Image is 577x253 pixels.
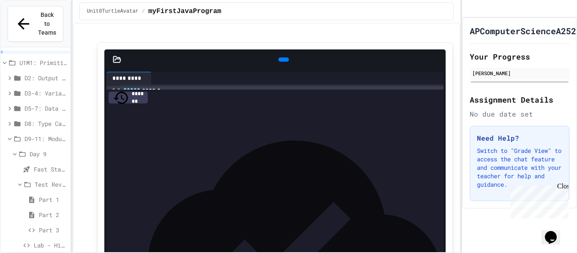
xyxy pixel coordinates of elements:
h3: Need Help? [477,133,562,143]
span: D8: Type Casting [24,119,67,128]
span: Day 9 [30,150,67,158]
span: Lab - Hidden Figures: Launch Weight Calculator [34,241,67,250]
div: Chat with us now!Close [3,3,58,54]
h2: Assignment Details [470,94,569,106]
span: / [142,8,145,15]
span: Fast Start [34,165,67,174]
span: D5-7: Data Types and Number Calculations [24,104,67,113]
iframe: chat widget [542,219,569,245]
p: Switch to "Grade View" to access the chat feature and communicate with your teacher for help and ... [477,147,562,189]
button: Back to Teams [8,6,63,42]
span: Back to Teams [38,11,57,37]
span: Unit0TurtleAvatar [87,8,138,15]
span: Part 2 [39,210,67,219]
div: [PERSON_NAME] [472,69,567,77]
span: U1M1: Primitives, Variables, Basic I/O [19,58,67,67]
span: Part 3 [39,226,67,234]
h2: Your Progress [470,51,569,63]
span: D2: Output and Compiling Code [24,73,67,82]
span: D3-4: Variables and Input [24,89,67,98]
div: No due date set [470,109,569,119]
span: D9-11: Module Wrap Up [24,134,67,143]
span: myFirstJavaProgram [148,6,221,16]
span: Part 1 [39,195,67,204]
span: Test Review (35 mins) [35,180,67,189]
iframe: chat widget [507,182,569,218]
